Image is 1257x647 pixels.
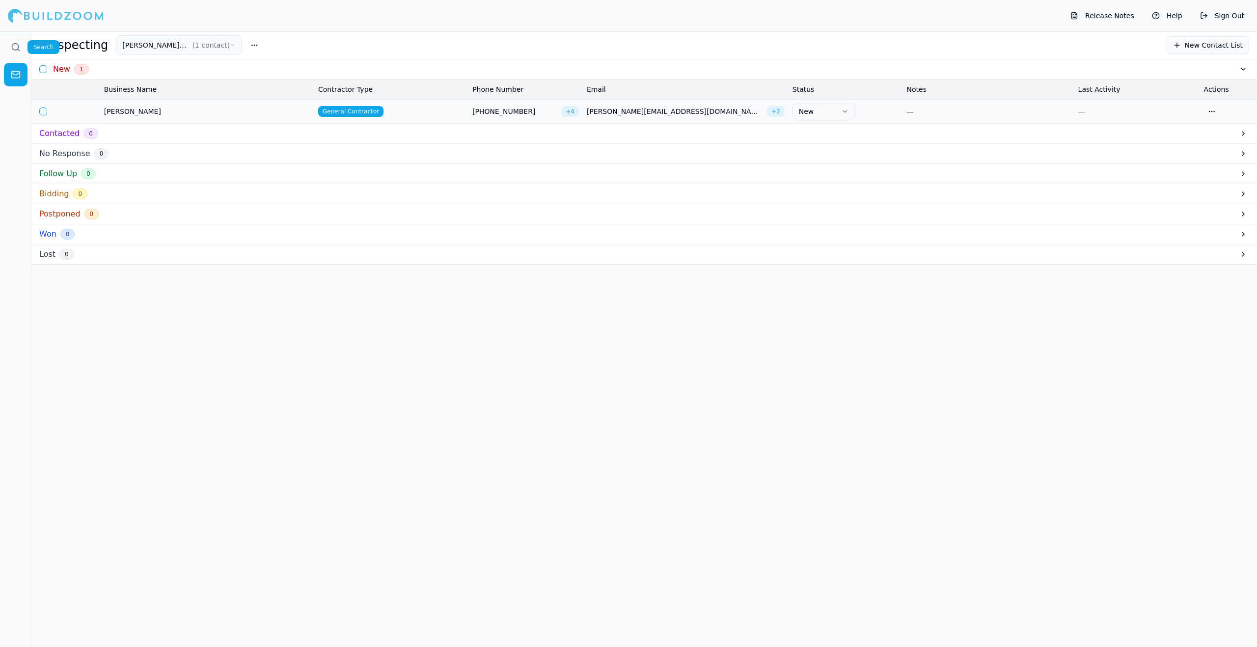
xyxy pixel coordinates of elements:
span: + 2 [767,106,785,117]
button: New Contact List [1167,36,1249,54]
span: 0 [59,249,74,260]
th: Email [583,80,789,99]
th: Status [789,80,903,99]
span: General Contractor [318,106,383,117]
h3: Won [39,228,56,240]
span: 1 [74,64,89,75]
h3: No Response [39,148,90,160]
span: [PHONE_NUMBER] [472,107,557,116]
div: — [1078,107,1196,116]
h3: Follow Up [39,168,77,180]
p: Search [33,43,54,51]
span: 0 [60,229,75,240]
span: + 4 [561,106,579,117]
h3: Contacted [39,128,80,139]
th: Contractor Type [314,80,468,99]
h3: Postponed [39,208,81,220]
h1: Prospecting [39,37,108,53]
div: — [907,107,1070,116]
span: 0 [73,189,87,199]
th: Last Activity [1074,80,1200,99]
th: Phone Number [468,80,583,99]
span: [PERSON_NAME][EMAIL_ADDRESS][DOMAIN_NAME] [587,107,763,116]
th: Business Name [100,80,314,99]
th: Notes [903,80,1074,99]
span: 0 [83,128,98,139]
span: 0 [84,209,99,219]
th: Actions [1200,80,1257,99]
button: Help [1147,8,1187,24]
span: 0 [81,168,96,179]
h3: New [53,63,70,75]
span: [PERSON_NAME] [104,107,310,116]
button: Sign Out [1195,8,1249,24]
h3: Lost [39,248,55,260]
button: Release Notes [1066,8,1139,24]
span: 0 [94,148,109,159]
h3: Bidding [39,188,69,200]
